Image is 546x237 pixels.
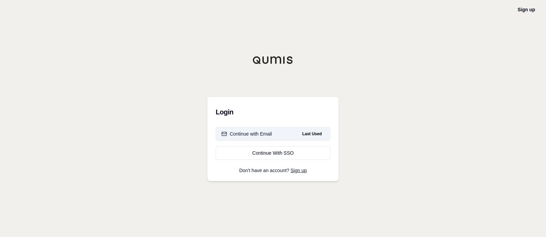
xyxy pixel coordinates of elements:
a: Sign up [291,168,307,173]
div: Continue with Email [221,130,272,137]
button: Continue with EmailLast Used [216,127,330,141]
a: Sign up [518,7,535,12]
img: Qumis [253,56,293,64]
div: Continue With SSO [221,150,325,156]
p: Don't have an account? [216,168,330,173]
h3: Login [216,105,330,119]
span: Last Used [300,130,325,138]
a: Continue With SSO [216,146,330,160]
